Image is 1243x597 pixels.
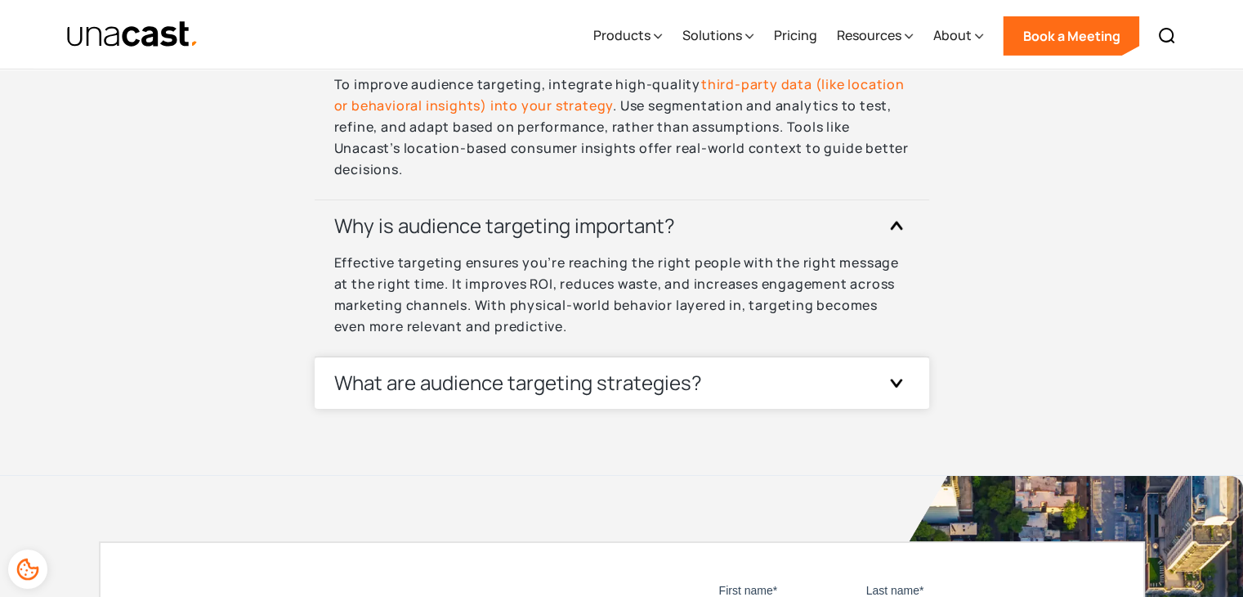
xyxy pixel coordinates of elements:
[682,25,741,45] div: Solutions
[66,20,199,49] img: Unacast text logo
[334,252,910,337] p: Effective targeting ensures you’re reaching the right people with the right message at the right ...
[1157,26,1177,46] img: Search icon
[334,74,910,180] p: To improve audience targeting, integrate high-quality . Use segmentation and analytics to test, r...
[932,25,971,45] div: About
[773,2,816,70] a: Pricing
[592,2,662,70] div: Products
[8,550,47,589] div: Cookie Preferences
[334,370,702,396] h3: What are audience targeting strategies?
[334,213,675,239] h3: Why is audience targeting important?
[836,25,901,45] div: Resources
[334,75,905,114] a: third-party data (like location or behavioral insights) into your strategy
[1003,16,1139,56] a: Book a Meeting
[66,20,199,49] a: home
[866,584,919,597] span: Last name
[932,2,983,70] div: About
[592,25,650,45] div: Products
[682,2,753,70] div: Solutions
[836,2,913,70] div: Resources
[719,584,773,597] span: First name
